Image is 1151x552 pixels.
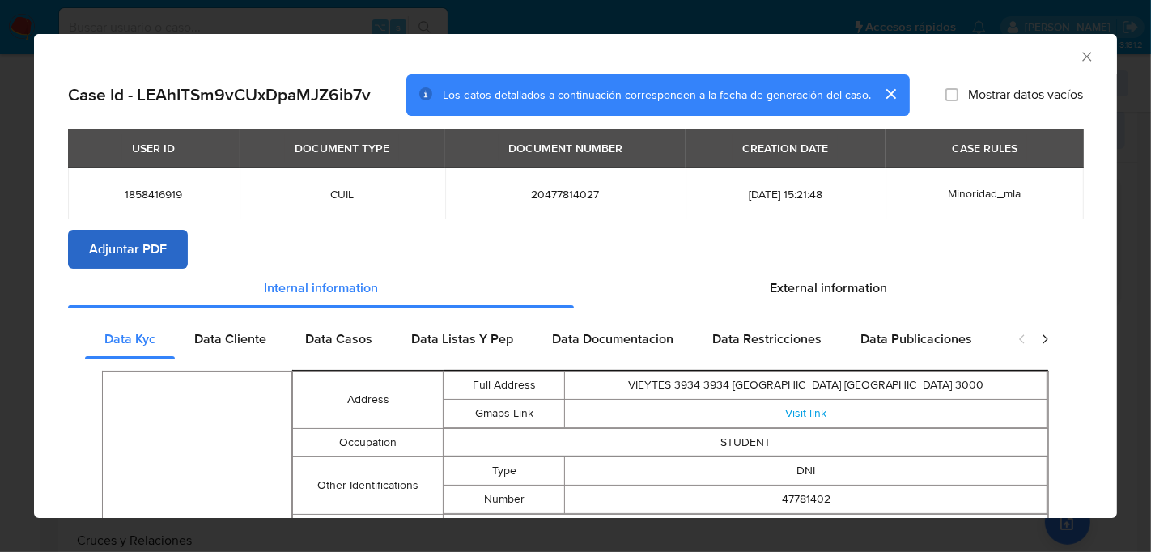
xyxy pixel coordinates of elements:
[770,278,887,297] span: External information
[68,230,188,269] button: Adjuntar PDF
[305,329,372,348] span: Data Casos
[565,485,1047,513] td: 47781402
[85,320,1001,359] div: Detailed internal info
[945,88,958,101] input: Mostrar datos vacíos
[444,428,1048,456] td: STUDENT
[785,405,826,421] a: Visit link
[285,134,399,162] div: DOCUMENT TYPE
[465,187,666,202] span: 20477814027
[871,74,910,113] button: cerrar
[444,456,565,485] td: Type
[68,84,371,105] h2: Case Id - LEAhITSm9vCUxDpaMJZ6ib7v
[89,231,167,267] span: Adjuntar PDF
[733,134,838,162] div: CREATION DATE
[565,456,1047,485] td: DNI
[444,485,565,513] td: Number
[87,187,220,202] span: 1858416919
[104,329,155,348] span: Data Kyc
[949,185,1021,202] span: Minoridad_mla
[444,371,565,399] td: Full Address
[259,187,426,202] span: CUIL
[292,456,444,514] td: Other Identifications
[264,278,378,297] span: Internal information
[499,134,632,162] div: DOCUMENT NUMBER
[968,87,1083,103] span: Mostrar datos vacíos
[292,514,444,542] td: Marital Status
[444,399,565,427] td: Gmaps Link
[705,187,866,202] span: [DATE] 15:21:48
[292,428,444,456] td: Occupation
[68,269,1083,308] div: Detailed info
[1079,49,1094,63] button: Cerrar ventana
[712,329,822,348] span: Data Restricciones
[292,371,444,428] td: Address
[194,329,266,348] span: Data Cliente
[565,371,1047,399] td: VIEYTES 3934 3934 [GEOGRAPHIC_DATA] [GEOGRAPHIC_DATA] 3000
[860,329,972,348] span: Data Publicaciones
[552,329,673,348] span: Data Documentacion
[122,134,185,162] div: USER ID
[34,34,1117,518] div: closure-recommendation-modal
[443,87,871,103] span: Los datos detallados a continuación corresponden a la fecha de generación del caso.
[444,514,1048,542] td: SINGLE
[942,134,1027,162] div: CASE RULES
[411,329,513,348] span: Data Listas Y Pep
